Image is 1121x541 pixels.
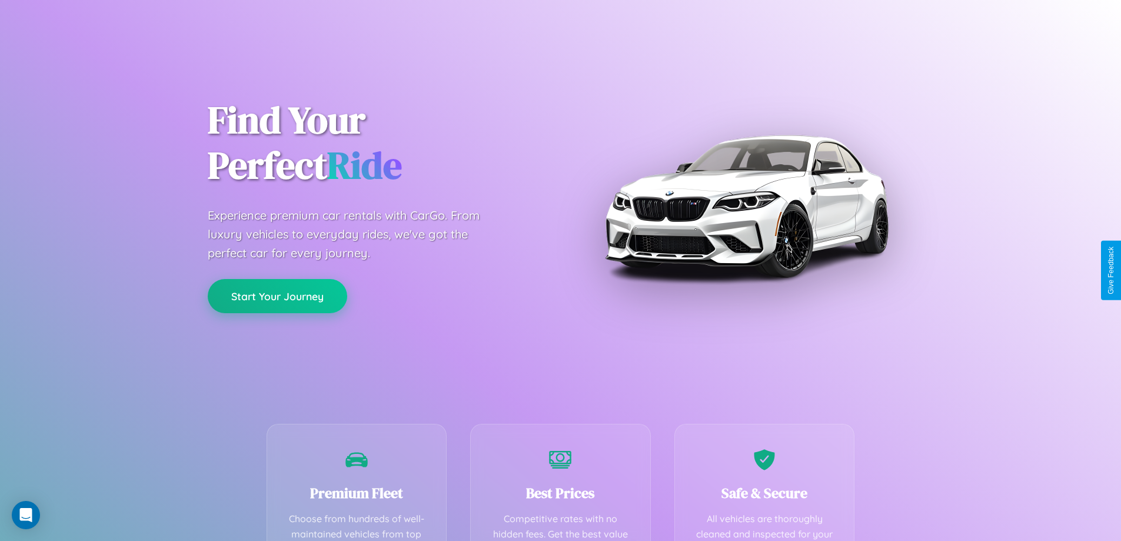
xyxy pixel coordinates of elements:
div: Give Feedback [1107,247,1115,294]
p: Experience premium car rentals with CarGo. From luxury vehicles to everyday rides, we've got the ... [208,206,502,263]
span: Ride [327,140,402,191]
h3: Premium Fleet [285,483,429,503]
div: Open Intercom Messenger [12,501,40,529]
h3: Best Prices [488,483,633,503]
h1: Find Your Perfect [208,98,543,188]
button: Start Your Journey [208,279,347,313]
img: Premium BMW car rental vehicle [599,59,893,353]
h3: Safe & Secure [693,483,837,503]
